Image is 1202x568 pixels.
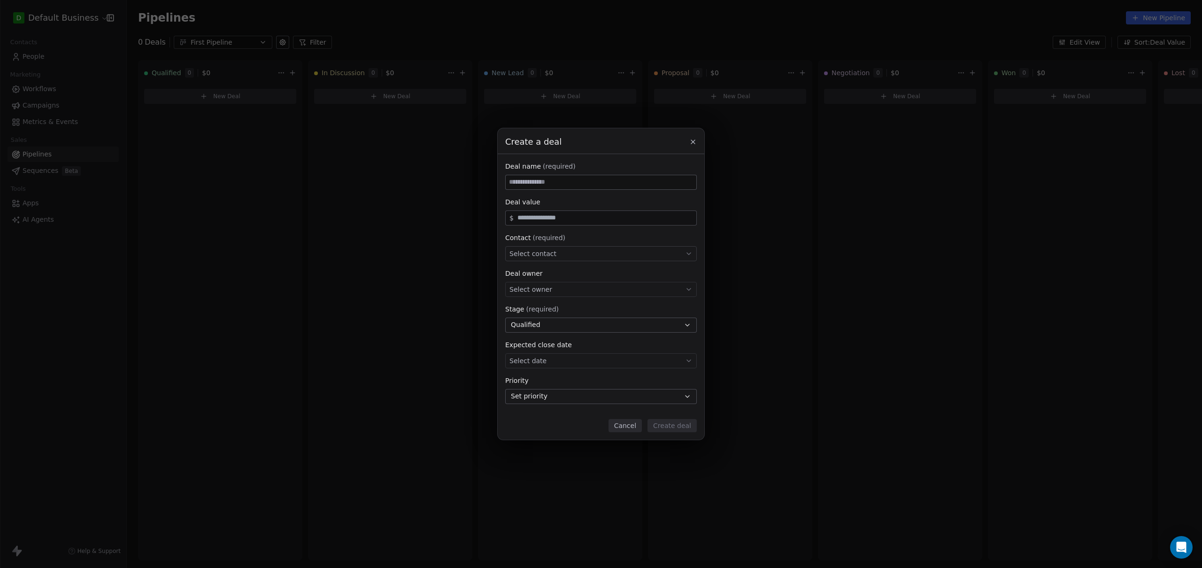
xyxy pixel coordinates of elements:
[505,136,562,148] span: Create a deal
[647,419,697,432] button: Create deal
[505,340,697,350] div: Expected close date
[509,213,514,223] span: $
[526,304,559,314] span: (required)
[509,356,547,366] span: Select date
[505,197,697,207] div: Deal value
[509,249,556,258] span: Select contact
[509,285,552,294] span: Select owner
[505,162,541,171] span: Deal name
[505,269,697,278] div: Deal owner
[609,419,642,432] button: Cancel
[511,320,540,330] span: Qualified
[505,376,697,385] div: Priority
[532,233,565,242] span: (required)
[543,162,576,171] span: (required)
[511,391,547,401] span: Set priority
[505,233,531,242] span: Contact
[505,304,524,314] span: Stage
